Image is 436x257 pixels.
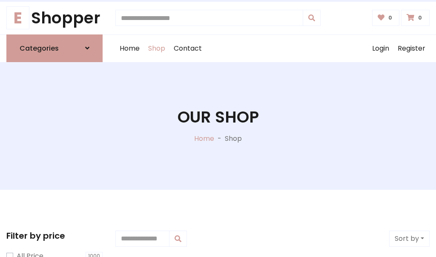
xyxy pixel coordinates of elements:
h1: Our Shop [178,108,259,127]
span: 0 [416,14,424,22]
a: Shop [144,35,169,62]
a: Login [368,35,393,62]
a: Home [115,35,144,62]
a: Categories [6,34,103,62]
a: EShopper [6,9,103,28]
h5: Filter by price [6,231,103,241]
a: 0 [401,10,430,26]
button: Sort by [389,231,430,247]
a: Contact [169,35,206,62]
p: - [214,134,225,144]
a: 0 [372,10,400,26]
p: Shop [225,134,242,144]
h6: Categories [20,44,59,52]
a: Home [194,134,214,143]
span: 0 [386,14,394,22]
h1: Shopper [6,9,103,28]
span: E [6,6,29,29]
a: Register [393,35,430,62]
